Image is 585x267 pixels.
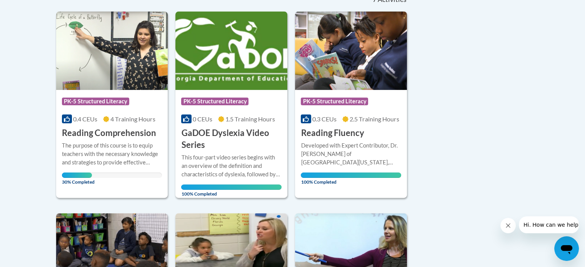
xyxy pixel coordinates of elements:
[181,184,282,190] div: Your progress
[554,236,579,261] iframe: Button to launch messaging window
[56,12,168,197] a: Course LogoPK-5 Structured Literacy0.4 CEUs4 Training Hours Reading ComprehensionThe purpose of t...
[181,98,248,105] span: PK-5 Structured Literacy
[175,12,287,90] img: Course Logo
[62,127,156,139] h3: Reading Comprehension
[5,5,62,12] span: Hi. How can we help?
[225,115,275,123] span: 1.5 Training Hours
[312,115,337,123] span: 0.3 CEUs
[519,216,579,233] iframe: Message from company
[181,127,282,151] h3: GaDOE Dyslexia Video Series
[301,172,401,178] div: Your progress
[301,172,401,185] span: 100% Completed
[295,12,407,197] a: Course LogoPK-5 Structured Literacy0.3 CEUs2.5 Training Hours Reading FluencyDeveloped with Exper...
[181,184,282,197] span: 100% Completed
[301,127,364,139] h3: Reading Fluency
[301,141,401,167] div: Developed with Expert Contributor, Dr. [PERSON_NAME] of [GEOGRAPHIC_DATA][US_STATE], [GEOGRAPHIC_...
[193,115,212,123] span: 0 CEUs
[181,153,282,179] div: This four-part video series begins with an overview of the definition and characteristics of dysl...
[500,218,516,233] iframe: Close message
[175,12,287,197] a: Course LogoPK-5 Structured Literacy0 CEUs1.5 Training Hours GaDOE Dyslexia Video SeriesThis four-...
[56,12,168,90] img: Course Logo
[110,115,155,123] span: 4 Training Hours
[62,141,162,167] div: The purpose of this course is to equip teachers with the necessary knowledge and strategies to pr...
[62,98,129,105] span: PK-5 Structured Literacy
[73,115,97,123] span: 0.4 CEUs
[350,115,399,123] span: 2.5 Training Hours
[301,98,368,105] span: PK-5 Structured Literacy
[62,172,92,178] div: Your progress
[62,172,92,185] span: 30% Completed
[295,12,407,90] img: Course Logo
